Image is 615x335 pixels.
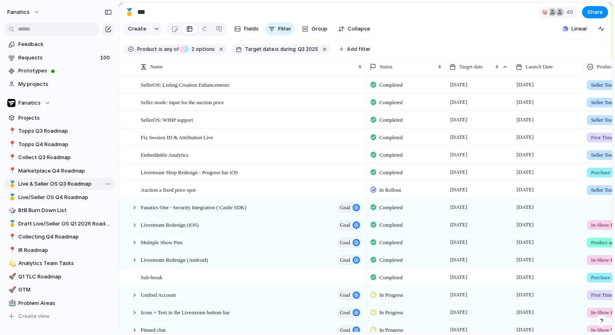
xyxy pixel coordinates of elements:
span: Completed [379,134,403,142]
span: Completed [379,151,403,159]
a: 📍IR Roadmap [4,244,115,256]
span: Sub-break [141,272,162,282]
span: [DATE] [515,202,536,212]
button: goal [337,307,362,318]
a: 📍Collect Q3 Roadmap [4,151,115,164]
span: [DATE] [448,167,469,177]
span: Auction a fixed price spot [141,185,196,194]
span: Fields [244,25,259,33]
span: [DATE] [448,80,469,90]
button: 💫 [7,259,15,267]
span: goal [340,219,350,231]
a: Prototypes [4,65,115,77]
span: Collecting Q4 Roadmap [18,233,112,241]
a: Requests100 [4,52,115,64]
span: In Rollout [379,186,401,194]
a: 🚀Q1 TLC Roadmap [4,271,115,283]
button: 🚀 [7,273,15,281]
a: 🏥Problem Areas [4,297,115,309]
span: is [275,46,279,53]
span: [DATE] [448,202,469,212]
a: 📍Marketplace Q4 Roadmap [4,165,115,177]
span: Livestream Redesign (iOS) [141,220,198,229]
span: [DATE] [515,185,536,195]
span: Completed [379,204,403,212]
span: [DATE] [515,290,536,300]
span: goal [340,254,350,266]
span: Projects [18,114,112,122]
button: 2 options [179,45,216,54]
span: any of [163,46,179,53]
a: My projects [4,78,115,90]
span: goal [340,289,350,301]
span: Completed [379,274,403,282]
span: Completed [379,169,403,177]
span: options [189,46,215,53]
div: 📍 [9,140,14,149]
div: 🏥 [9,298,14,308]
span: [DATE] [515,132,536,142]
button: Create [123,22,150,35]
a: 📍Topps Q4 Roadmap [4,138,115,151]
span: Prototypes [18,67,112,75]
button: Add filter [334,44,375,55]
span: Completed [379,221,403,229]
span: Icons + Text in the Livestream bottom bar [141,307,230,317]
span: Q1 TLC Roadmap [18,273,112,281]
button: 🥇 [7,180,15,188]
span: Draft Live/Seller OS Q1 2026 Roadmap [18,220,112,228]
span: [DATE] [448,115,469,125]
span: [DATE] [515,115,536,125]
a: Feedback [4,38,115,50]
span: Requests [18,54,98,62]
span: BtB Burn Down List [18,206,112,215]
span: Create [128,25,146,33]
span: Target date [245,46,274,53]
span: Marketplace Q4 Roadmap [18,167,112,175]
span: goal [340,237,350,248]
span: Fanatics One - Security Integration ( Castle SDK) [141,202,246,212]
span: Topps Q4 Roadmap [18,140,112,149]
div: 🥇 [9,180,14,189]
span: goal [340,307,350,318]
button: Group [298,22,331,35]
span: Create view [18,312,50,320]
span: [DATE] [448,307,469,317]
span: Q3 2025 [298,46,318,53]
span: Launch Date [526,63,553,71]
a: 📍Collecting Q4 Roadmap [4,231,115,243]
span: Product [137,46,157,53]
span: Embeddable Analytics [141,150,188,159]
button: 📍 [7,140,15,149]
span: Topps Q3 Roadmap [18,127,112,135]
span: Add filter [347,46,371,53]
button: goal [337,220,362,230]
button: 🚀 [7,286,15,294]
span: during [279,46,296,53]
div: 📍 [9,232,14,242]
button: 🏥 [7,299,15,307]
div: 🎲 [9,206,14,215]
div: 🚀 [9,272,14,281]
span: [DATE] [448,220,469,230]
button: 📍 [7,153,15,162]
a: 🥇Live/Seller OS Q4 Roadmap [4,191,115,204]
span: [DATE] [448,97,469,107]
div: 📍 [9,245,14,255]
span: Seller mode: input for the auction price [141,97,224,107]
a: 🎲BtB Burn Down List [4,204,115,217]
span: Analytics Team Tasks [18,259,112,267]
span: Unified Account [141,290,176,299]
span: Completed [379,239,403,247]
button: Filter [265,22,294,35]
span: Group [312,25,327,33]
span: Livestream Redesign (Android) [141,255,208,264]
span: fanatics [7,8,30,16]
div: 📍 [9,153,14,162]
span: [DATE] [448,185,469,195]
